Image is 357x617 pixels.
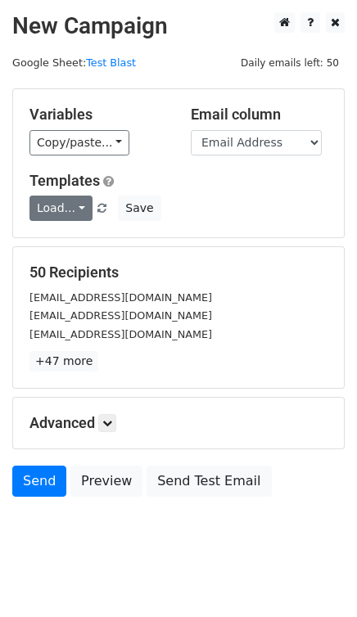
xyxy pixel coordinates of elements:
[29,309,212,322] small: [EMAIL_ADDRESS][DOMAIN_NAME]
[29,196,93,221] a: Load...
[29,106,166,124] h5: Variables
[29,130,129,155] a: Copy/paste...
[12,56,136,69] small: Google Sheet:
[275,538,357,617] iframe: Chat Widget
[235,56,345,69] a: Daily emails left: 50
[29,414,328,432] h5: Advanced
[12,466,66,497] a: Send
[29,291,212,304] small: [EMAIL_ADDRESS][DOMAIN_NAME]
[118,196,160,221] button: Save
[235,54,345,72] span: Daily emails left: 50
[29,328,212,340] small: [EMAIL_ADDRESS][DOMAIN_NAME]
[29,172,100,189] a: Templates
[147,466,271,497] a: Send Test Email
[29,263,328,281] h5: 50 Recipients
[12,12,345,40] h2: New Campaign
[29,351,98,372] a: +47 more
[191,106,328,124] h5: Email column
[86,56,136,69] a: Test Blast
[70,466,142,497] a: Preview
